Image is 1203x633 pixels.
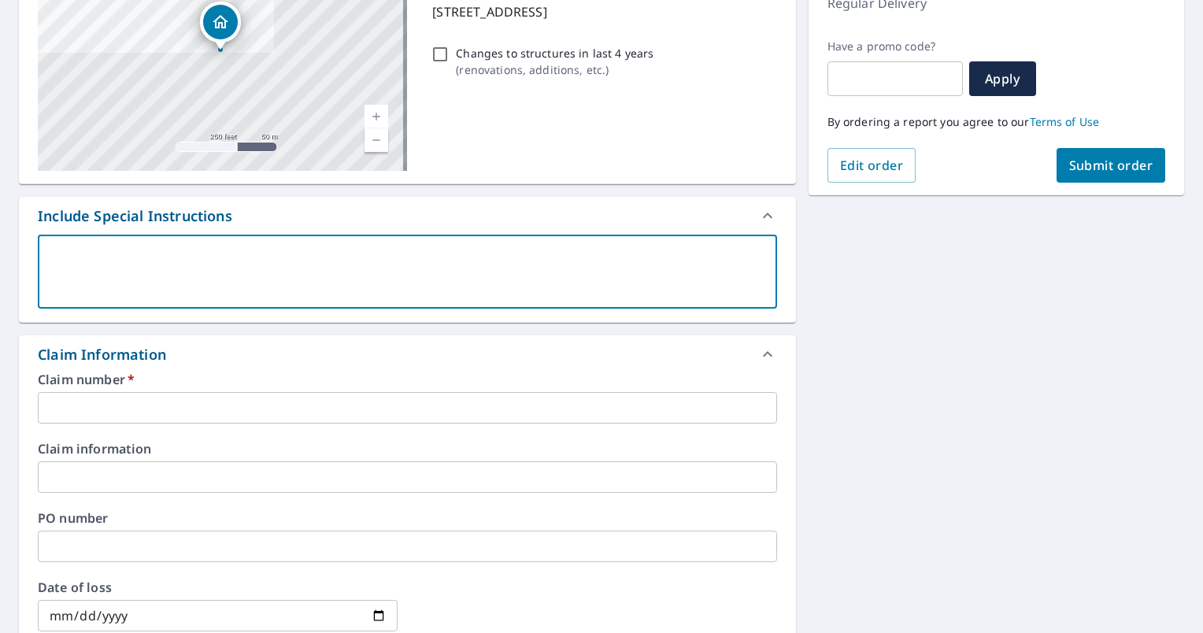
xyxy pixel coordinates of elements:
[827,39,963,54] label: Have a promo code?
[19,197,796,235] div: Include Special Instructions
[456,61,653,78] p: ( renovations, additions, etc. )
[827,148,916,183] button: Edit order
[840,157,904,174] span: Edit order
[200,2,241,50] div: Dropped pin, building 1, Residential property, 8101 N 107th Ave Peoria, AZ 85345
[432,2,770,21] p: [STREET_ADDRESS]
[969,61,1036,96] button: Apply
[38,373,777,386] label: Claim number
[982,70,1023,87] span: Apply
[365,105,388,128] a: Current Level 17, Zoom In
[827,115,1165,129] p: By ordering a report you agree to our
[38,442,777,455] label: Claim information
[38,581,398,594] label: Date of loss
[38,344,166,365] div: Claim Information
[365,128,388,152] a: Current Level 17, Zoom Out
[1069,157,1153,174] span: Submit order
[38,205,232,227] div: Include Special Instructions
[19,335,796,373] div: Claim Information
[38,512,777,524] label: PO number
[1057,148,1166,183] button: Submit order
[456,45,653,61] p: Changes to structures in last 4 years
[1030,114,1100,129] a: Terms of Use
